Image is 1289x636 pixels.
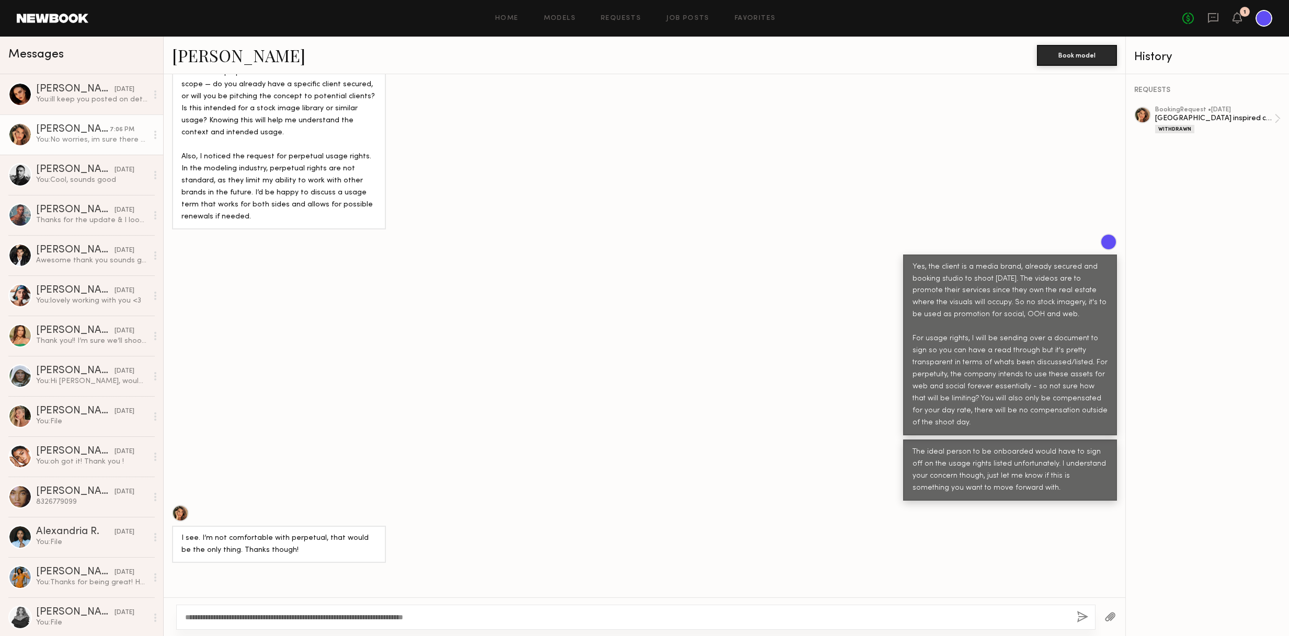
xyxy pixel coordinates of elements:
div: [PERSON_NAME] [36,487,115,497]
a: [PERSON_NAME] [172,44,305,66]
a: Home [495,15,519,22]
div: [PERSON_NAME] [36,607,115,618]
a: Favorites [735,15,776,22]
div: Thank you!! I’m sure we’ll shoot soon 😄 [36,336,147,346]
div: [PERSON_NAME] [36,124,110,135]
div: [PERSON_NAME] [36,84,115,95]
div: You: File [36,417,147,426]
div: [DATE] [115,568,134,577]
div: Yes, the client is a media brand, already secured and booking studio to shoot [DATE]. The videos ... [912,261,1108,429]
div: You: lovely working with you <3 [36,296,147,306]
div: [DATE] [115,407,134,417]
div: Thanks for the update & I look forward to hearing from you. [36,215,147,225]
div: [DATE] [115,366,134,376]
div: Alexandria R. [36,527,115,537]
div: [PERSON_NAME] [36,326,115,336]
a: Book model [1037,50,1117,59]
div: You: File [36,618,147,628]
div: History [1134,51,1281,63]
button: Book model [1037,45,1117,66]
a: Requests [601,15,641,22]
div: [PERSON_NAME] [36,446,115,457]
div: 1 [1244,9,1246,15]
div: 8326779099 [36,497,147,507]
div: [DATE] [115,447,134,457]
div: [DATE] [115,286,134,296]
div: [DATE] [115,326,134,336]
div: Withdrawn [1155,125,1194,133]
div: [DATE] [115,85,134,95]
a: Job Posts [666,15,710,22]
a: bookingRequest •[DATE][GEOGRAPHIC_DATA] inspired commercialWithdrawn [1155,107,1281,133]
div: You: File [36,537,147,547]
div: The ideal person to be onboarded would have to sign off on the usage rights listed unfortunately.... [912,446,1108,494]
span: Messages [8,49,64,61]
div: [PERSON_NAME] [36,165,115,175]
div: [DATE] [115,205,134,215]
div: You: No worries, im sure there will be other projects for us to work on in the future <3 [36,135,147,145]
div: I see. I’m not comfortable with perpetual, that would be the only thing. Thanks though! [181,533,377,557]
div: [DATE] [115,165,134,175]
div: You: Thanks for being great! Hope to work together soon again xo [36,577,147,587]
div: [PERSON_NAME] [36,285,115,296]
div: 7:06 PM [110,125,134,135]
div: [DATE] [115,527,134,537]
div: Awesome thank you sounds great [36,256,147,265]
div: Thank you for clarifying that this would be for commercial purposes. I’d like to better understan... [181,55,377,223]
div: You: oh got it! Thank you ! [36,457,147,467]
div: [PERSON_NAME] [36,366,115,376]
div: [DATE] [115,487,134,497]
div: You: ill keep you posted on details [36,95,147,105]
div: [DATE] [115,608,134,618]
div: You: Cool, sounds good [36,175,147,185]
div: [PERSON_NAME] [36,406,115,417]
div: [PERSON_NAME] [36,205,115,215]
div: You: Hi [PERSON_NAME], would love to shoot with you if you're available! Wasn't sure if you decli... [36,376,147,386]
a: Models [544,15,576,22]
div: booking Request • [DATE] [1155,107,1274,113]
div: REQUESTS [1134,87,1281,94]
div: [GEOGRAPHIC_DATA] inspired commercial [1155,113,1274,123]
div: [PERSON_NAME] [36,245,115,256]
div: [PERSON_NAME] [36,567,115,577]
div: [DATE] [115,246,134,256]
